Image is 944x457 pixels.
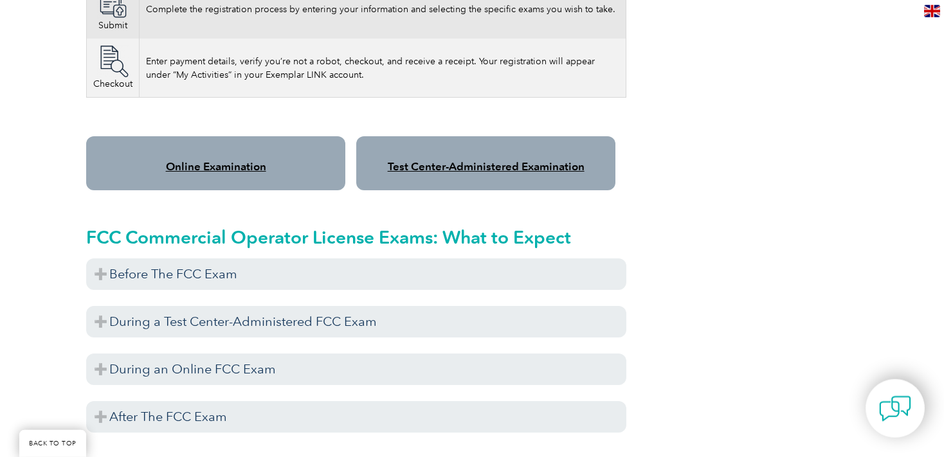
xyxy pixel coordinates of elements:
[86,354,626,385] h3: During an Online FCC Exam
[86,306,626,337] h3: During a Test Center-Administered FCC Exam
[924,5,940,17] img: en
[86,401,626,433] h3: After The FCC Exam
[87,39,140,98] td: Checkout
[86,227,626,247] h2: FCC Commercial Operator License Exams: What to Expect
[86,258,626,290] h3: Before The FCC Exam
[388,160,585,173] a: Test Center-Administered Examination
[879,393,911,425] img: contact-chat.png
[140,39,626,98] td: Enter payment details, verify you’re not a robot, checkout, and receive a receipt. Your registrat...
[166,160,266,173] a: Online Examination
[19,430,86,457] a: BACK TO TOP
